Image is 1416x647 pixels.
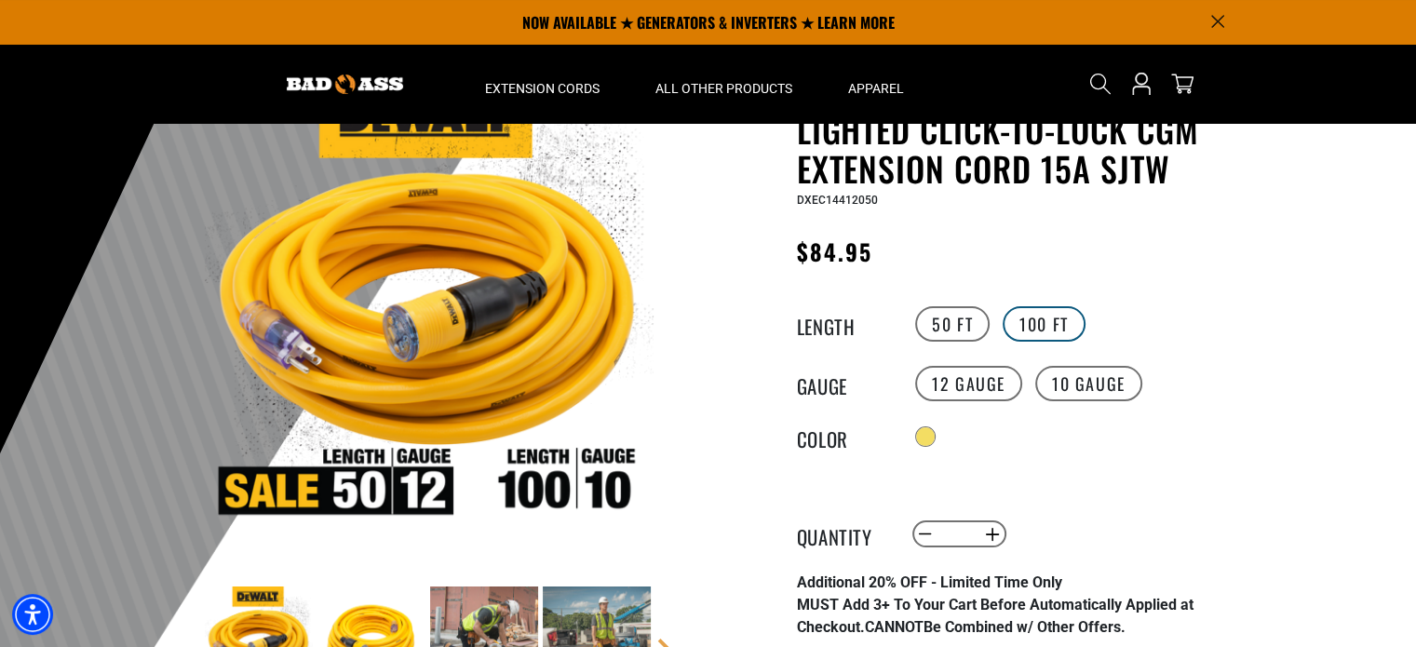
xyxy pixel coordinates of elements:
[797,522,890,546] label: Quantity
[1167,73,1197,95] a: cart
[797,71,1253,188] h1: DEWALT 50-100 foot 12/3 Lighted Click-to-Lock CGM Extension Cord 15A SJTW
[865,618,924,636] span: CANNOT
[1086,69,1115,99] summary: Search
[1126,45,1156,123] a: Open this option
[915,306,990,342] label: 50 FT
[655,80,792,97] span: All Other Products
[797,371,890,396] legend: Gauge
[797,235,872,268] span: $84.95
[485,80,600,97] span: Extension Cords
[287,74,403,94] img: Bad Ass Extension Cords
[1003,306,1086,342] label: 100 FT
[797,573,1062,591] strong: Additional 20% OFF - Limited Time Only
[12,594,53,635] div: Accessibility Menu
[797,596,1193,636] strong: MUST Add 3+ To Your Cart Before Automatically Applied at Checkout. Be Combined w/ Other Offers.
[797,194,878,207] span: DXEC14412050
[797,425,890,449] legend: Color
[1035,366,1142,401] label: 10 Gauge
[820,45,932,123] summary: Apparel
[457,45,627,123] summary: Extension Cords
[848,80,904,97] span: Apparel
[915,366,1022,401] label: 12 Gauge
[797,312,890,336] legend: Length
[627,45,820,123] summary: All Other Products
